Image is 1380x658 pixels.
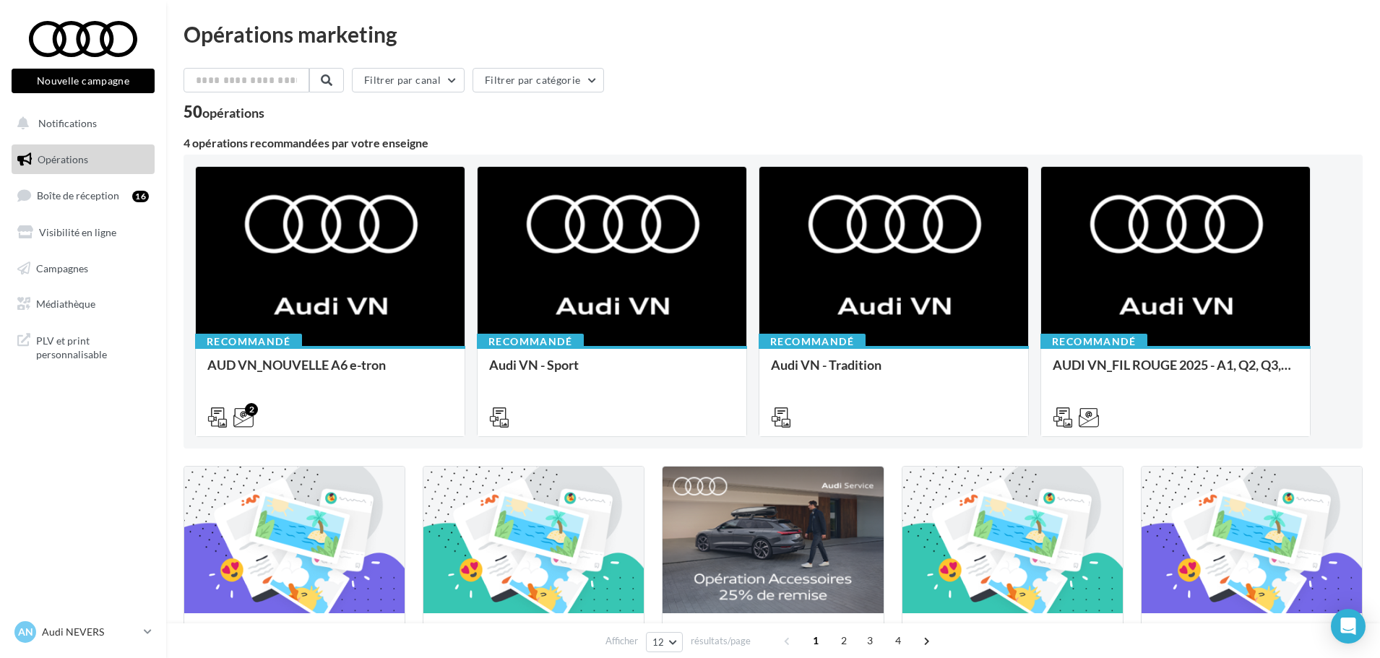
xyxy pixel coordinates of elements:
div: 16 [132,191,149,202]
button: Filtrer par catégorie [473,68,604,92]
div: Open Intercom Messenger [1331,609,1366,644]
button: Notifications [9,108,152,139]
div: Audi VN - Sport [489,358,735,386]
div: opérations [202,106,264,119]
div: 4 opérations recommandées par votre enseigne [184,137,1363,149]
div: AUDI VN_FIL ROUGE 2025 - A1, Q2, Q3, Q5 et Q4 e-tron [1053,358,1298,386]
span: 4 [887,629,910,652]
span: Boîte de réception [37,189,119,202]
a: Visibilité en ligne [9,217,158,248]
div: 50 [184,104,264,120]
a: PLV et print personnalisable [9,325,158,368]
a: AN Audi NEVERS [12,618,155,646]
span: Campagnes [36,261,88,274]
div: Audi VN - Tradition [771,358,1017,386]
span: Médiathèque [36,298,95,310]
div: Recommandé [1040,334,1147,350]
span: Afficher [605,634,638,648]
span: PLV et print personnalisable [36,331,149,362]
div: Recommandé [477,334,584,350]
div: 2 [245,403,258,416]
div: Opérations marketing [184,23,1363,45]
div: Recommandé [759,334,866,350]
span: Visibilité en ligne [39,226,116,238]
a: Opérations [9,144,158,175]
button: 12 [646,632,683,652]
span: 12 [652,636,665,648]
span: 1 [804,629,827,652]
span: AN [18,625,33,639]
a: Médiathèque [9,289,158,319]
a: Boîte de réception16 [9,180,158,211]
span: 2 [832,629,855,652]
div: AUD VN_NOUVELLE A6 e-tron [207,358,453,386]
p: Audi NEVERS [42,625,138,639]
span: Opérations [38,153,88,165]
span: Notifications [38,117,97,129]
span: résultats/page [691,634,751,648]
button: Filtrer par canal [352,68,465,92]
div: Recommandé [195,334,302,350]
span: 3 [858,629,881,652]
a: Campagnes [9,254,158,284]
button: Nouvelle campagne [12,69,155,93]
